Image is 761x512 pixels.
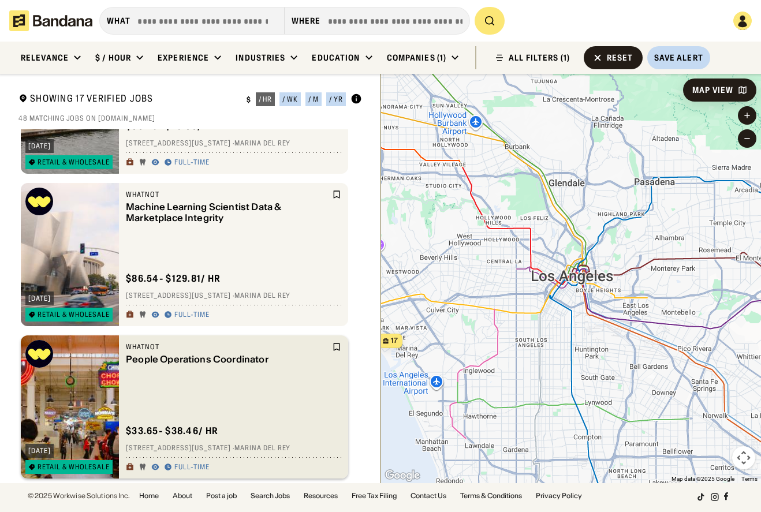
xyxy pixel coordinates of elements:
[247,95,251,104] div: $
[236,53,285,63] div: Industries
[28,447,51,454] div: [DATE]
[95,53,131,63] div: $ / hour
[173,492,192,499] a: About
[654,53,703,63] div: Save Alert
[158,53,209,63] div: Experience
[732,446,755,469] button: Map camera controls
[28,143,51,150] div: [DATE]
[308,96,319,103] div: / m
[383,468,421,483] img: Google
[460,492,522,499] a: Terms & Conditions
[391,336,398,346] span: 17
[126,272,221,285] div: $ 86.54 - $129.81 / hr
[304,492,338,499] a: Resources
[292,16,321,26] div: Where
[329,96,343,103] div: / yr
[21,53,69,63] div: Relevance
[126,139,341,148] div: [STREET_ADDRESS][US_STATE] · Marina del Rey
[126,190,330,199] div: Whatnot
[25,340,53,368] img: Whatnot logo
[206,492,237,499] a: Post a job
[387,53,447,63] div: Companies (1)
[251,492,290,499] a: Search Jobs
[282,96,298,103] div: / wk
[38,464,110,470] div: Retail & Wholesale
[174,311,210,320] div: Full-time
[126,342,330,352] div: Whatnot
[38,159,110,166] div: Retail & Wholesale
[9,10,92,31] img: Bandana logotype
[509,54,570,62] div: ALL FILTERS (1)
[383,468,421,483] a: Open this area in Google Maps (opens a new window)
[607,54,633,62] div: Reset
[741,476,758,482] a: Terms (opens in new tab)
[18,92,237,107] div: Showing 17 Verified Jobs
[126,425,218,437] div: $ 33.65 - $38.46 / hr
[259,96,273,103] div: / hr
[536,492,582,499] a: Privacy Policy
[672,476,734,482] span: Map data ©2025 Google
[352,492,397,499] a: Free Tax Filing
[38,311,110,318] div: Retail & Wholesale
[28,295,51,302] div: [DATE]
[25,188,53,215] img: Whatnot logo
[312,53,360,63] div: Education
[139,492,159,499] a: Home
[174,158,210,167] div: Full-time
[411,492,446,499] a: Contact Us
[18,114,362,123] div: 48 matching jobs on [DOMAIN_NAME]
[126,444,341,453] div: [STREET_ADDRESS][US_STATE] · Marina del Rey
[28,492,130,499] div: © 2025 Workwise Solutions Inc.
[107,16,130,26] div: what
[126,354,330,365] div: People Operations Coordinator
[126,291,341,301] div: [STREET_ADDRESS][US_STATE] · Marina del Rey
[174,463,210,472] div: Full-time
[126,201,330,223] div: Machine Learning Scientist Data & Marketplace Integrity
[18,129,362,483] div: grid
[692,86,733,94] div: Map View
